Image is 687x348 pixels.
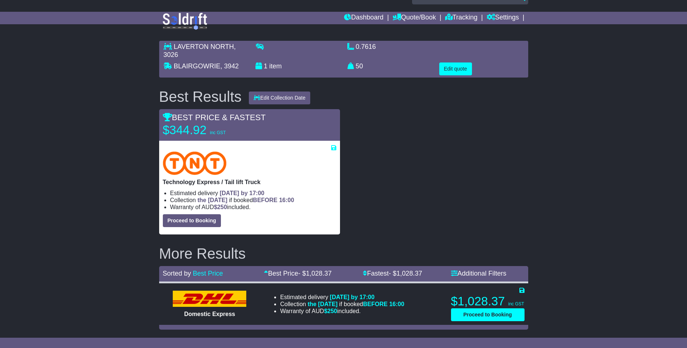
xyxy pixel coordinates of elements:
a: Quote/Book [393,12,436,24]
p: Technology Express / Tail lift Truck [163,179,336,186]
span: $ [214,204,227,210]
button: Edit Collection Date [249,92,310,104]
span: - $ [389,270,422,277]
li: Estimated delivery [170,190,336,197]
span: inc GST [508,301,524,306]
span: 1 [264,62,268,70]
li: Warranty of AUD included. [280,308,404,315]
span: 250 [217,204,227,210]
p: $1,028.37 [451,294,525,309]
button: Edit quote [439,62,472,75]
span: [DATE] by 17:00 [330,294,375,300]
li: Warranty of AUD included. [170,204,336,211]
span: the [DATE] [197,197,227,203]
span: Sorted by [163,270,191,277]
span: BEFORE [253,197,278,203]
span: , 3942 [221,62,239,70]
span: - $ [298,270,332,277]
li: Collection [280,301,404,308]
img: DHL: Domestic Express [173,291,246,307]
li: Estimated delivery [280,294,404,301]
a: Best Price [193,270,223,277]
button: Proceed to Booking [451,308,525,321]
span: LAVERTON NORTH [174,43,234,50]
span: BLAIRGOWRIE [174,62,221,70]
span: 16:00 [389,301,404,307]
span: the [DATE] [308,301,337,307]
span: if booked [197,197,294,203]
span: Domestic Express [184,311,235,317]
div: Best Results [155,89,246,105]
li: Collection [170,197,336,204]
span: if booked [308,301,404,307]
a: Settings [487,12,519,24]
span: 0.7616 [356,43,376,50]
a: Fastest- $1,028.37 [363,270,422,277]
span: BEFORE [363,301,388,307]
h2: More Results [159,245,528,262]
a: Best Price- $1,028.37 [264,270,332,277]
span: [DATE] by 17:00 [220,190,265,196]
span: $ [324,308,337,314]
a: Additional Filters [451,270,507,277]
span: , 3026 [164,43,236,58]
a: Dashboard [344,12,383,24]
span: 1,028.37 [397,270,422,277]
span: 16:00 [279,197,294,203]
span: BEST PRICE & FASTEST [163,113,266,122]
p: $344.92 [163,123,255,137]
span: 1,028.37 [306,270,332,277]
span: 250 [328,308,337,314]
a: Tracking [445,12,477,24]
img: TNT Domestic: Technology Express / Tail lift Truck [163,151,227,175]
span: 50 [356,62,363,70]
button: Proceed to Booking [163,214,221,227]
span: inc GST [210,130,226,135]
span: item [269,62,282,70]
